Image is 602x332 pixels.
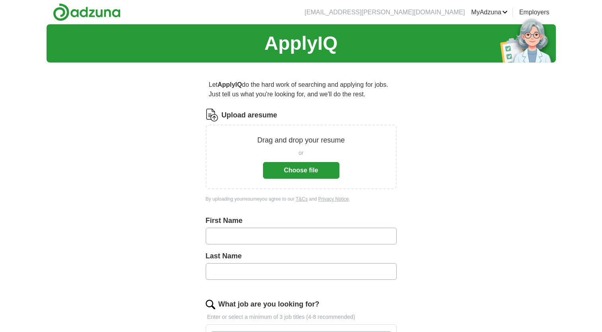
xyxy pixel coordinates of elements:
[471,8,508,17] a: MyAdzuna
[218,299,320,310] label: What job are you looking for?
[519,8,549,17] a: Employers
[206,195,397,203] div: By uploading your resume you agree to our and .
[298,149,303,157] span: or
[206,215,397,226] label: First Name
[257,135,345,146] p: Drag and drop your resume
[263,162,339,179] button: Choose file
[206,77,397,102] p: Let do the hard work of searching and applying for jobs. Just tell us what you're looking for, an...
[318,196,349,202] a: Privacy Notice
[53,3,121,21] img: Adzuna logo
[206,313,397,321] p: Enter or select a minimum of 3 job titles (4-8 recommended)
[206,251,397,262] label: Last Name
[206,300,215,309] img: search.png
[305,8,465,17] li: [EMAIL_ADDRESS][PERSON_NAME][DOMAIN_NAME]
[206,109,218,121] img: CV Icon
[296,196,308,202] a: T&Cs
[222,110,277,121] label: Upload a resume
[218,81,242,88] strong: ApplyIQ
[264,29,337,58] h1: ApplyIQ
